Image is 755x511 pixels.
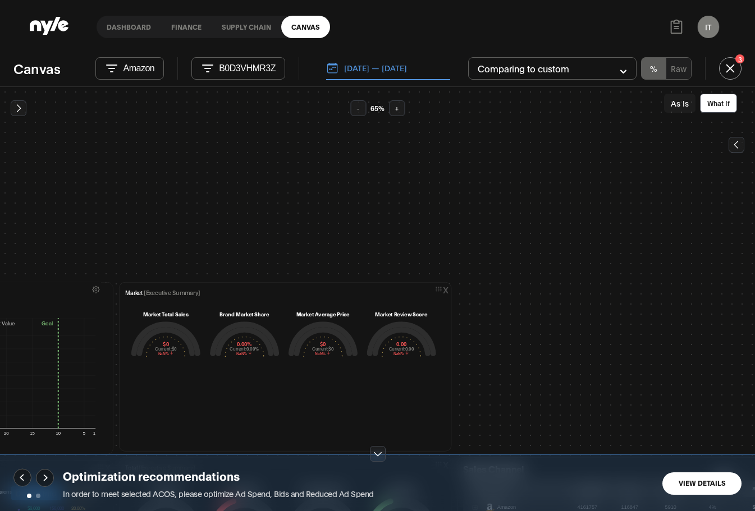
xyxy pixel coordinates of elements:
tspan: 5 [83,430,85,435]
tspan: 20 [3,430,8,435]
button: Comparing to custom [468,57,637,80]
tspan: 10 [56,430,61,435]
div: NaN% [367,351,436,356]
h2: Canvas [13,59,60,77]
h4: Current: 0.00% [210,347,280,351]
h4: Current: $0 [131,347,200,351]
h3: Optimization recommendations [63,468,653,483]
button: % [642,58,666,79]
button: Go to slide 2 [36,494,40,498]
tspan: Goal [42,320,53,326]
a: Canvas [281,16,330,38]
h4: Current: $0 [288,347,358,351]
button: x [443,286,448,291]
div: NaN% [288,351,358,356]
tspan: 15 [30,430,35,435]
p: Market [125,288,200,297]
button: 3 [719,57,742,80]
div: NaN% [210,351,280,356]
button: Raw [666,58,691,79]
button: What If [700,94,737,113]
button: + [389,100,405,116]
p: B0D3VHMR3Z [219,63,276,73]
p: In order to meet selected ACOS, please optimize Ad Spend, Bids and Reduced Ad Spend [63,487,653,499]
div: NaN% [131,351,200,356]
span: [Executive Summary] [144,289,200,297]
h4: Current: 0.00 [367,347,436,351]
button: Amazon [95,57,164,80]
tspan: 1 [93,430,95,435]
button: As Is [664,94,695,113]
span: 65 % [370,104,385,113]
a: Dashboard [97,16,161,38]
button: Previous slide [13,468,31,487]
button: [DATE] — [DATE] [326,57,450,80]
button: B0D3VHMR3Z [191,57,285,80]
button: Next slide [36,468,54,487]
p: Amazon [123,63,154,73]
a: finance [161,16,212,38]
button: Go to slide 1 [27,494,31,498]
div: 3 [735,54,744,63]
button: IT [698,16,719,38]
img: Calendar [326,62,338,74]
div: Market Review Score [367,310,436,318]
button: - [350,100,366,116]
a: Supply chain [212,16,281,38]
div: Market Average Price [288,310,358,318]
div: Brand Market Share [210,310,280,318]
button: View Details [662,472,742,495]
div: Market Total Sales [131,310,200,318]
